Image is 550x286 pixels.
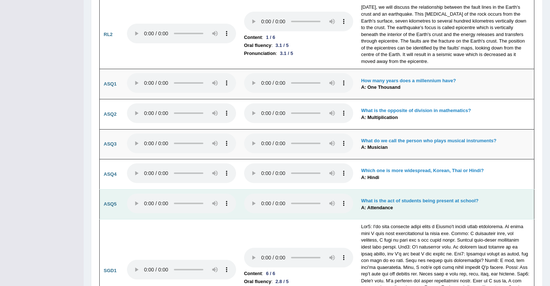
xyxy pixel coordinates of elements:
[244,33,262,41] b: Content
[244,278,271,286] b: Oral fluency
[244,49,276,57] b: Pronunciation
[104,32,113,37] b: RL2
[361,205,393,210] b: A: Attendance
[244,270,262,278] b: Content
[263,270,278,277] div: 6 / 6
[361,144,388,150] b: A: Musician
[361,84,400,90] b: A: One Thousand
[104,268,116,273] b: SGD1
[361,175,379,180] b: A: Hindi
[361,78,456,83] b: How many years does a millennium have?
[244,278,353,286] li: :
[272,278,291,285] div: 2.8 / 5
[272,41,291,49] div: 3.1 / 5
[277,49,296,57] div: 3.1 / 5
[244,49,353,57] li: :
[244,33,353,41] li: :
[244,41,271,49] b: Oral fluency
[104,81,116,87] b: ASQ1
[361,108,471,113] b: What is the opposite of division in mathematics?
[361,115,398,120] b: A: Multiplication
[104,111,116,117] b: ASQ2
[361,168,484,173] b: Which one is more widespread, Korean, Thai or Hindi?
[104,201,116,207] b: ASQ5
[244,270,353,278] li: :
[263,33,278,41] div: 1 / 6
[361,138,497,143] b: What do we call the person who plays musical instruments?
[104,141,116,147] b: ASQ3
[244,41,353,49] li: :
[104,171,116,177] b: ASQ4
[361,198,479,203] b: What is the act of students being present at school?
